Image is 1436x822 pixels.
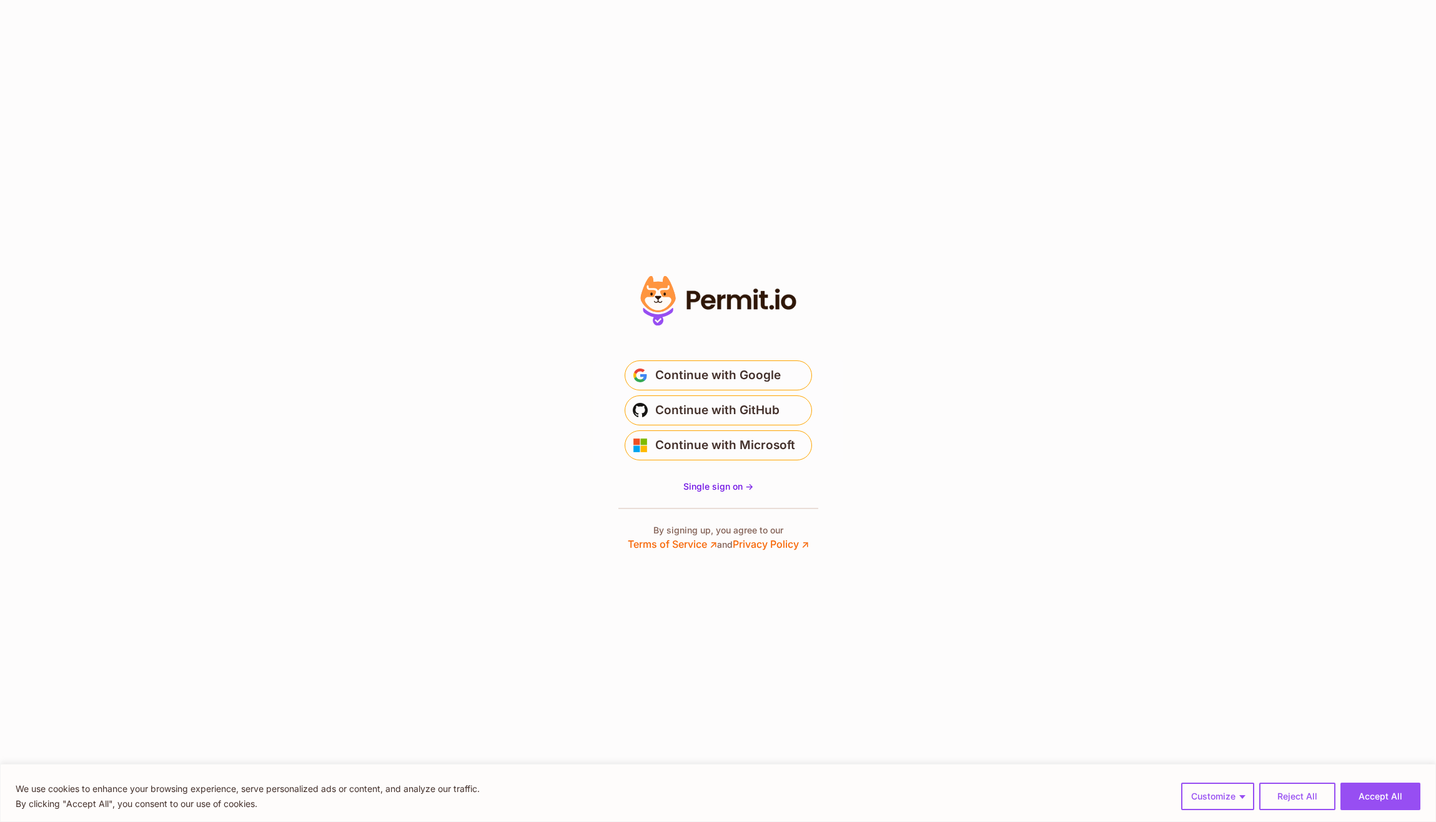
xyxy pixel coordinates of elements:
[655,365,781,385] span: Continue with Google
[683,480,753,493] a: Single sign on ->
[683,481,753,492] span: Single sign on ->
[16,781,480,796] p: We use cookies to enhance your browsing experience, serve personalized ads or content, and analyz...
[625,395,812,425] button: Continue with GitHub
[625,360,812,390] button: Continue with Google
[628,524,809,552] p: By signing up, you agree to our and
[655,435,795,455] span: Continue with Microsoft
[733,538,809,550] a: Privacy Policy ↗
[625,430,812,460] button: Continue with Microsoft
[628,538,717,550] a: Terms of Service ↗
[1340,783,1420,810] button: Accept All
[1181,783,1254,810] button: Customize
[1259,783,1335,810] button: Reject All
[655,400,780,420] span: Continue with GitHub
[16,796,480,811] p: By clicking "Accept All", you consent to our use of cookies.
